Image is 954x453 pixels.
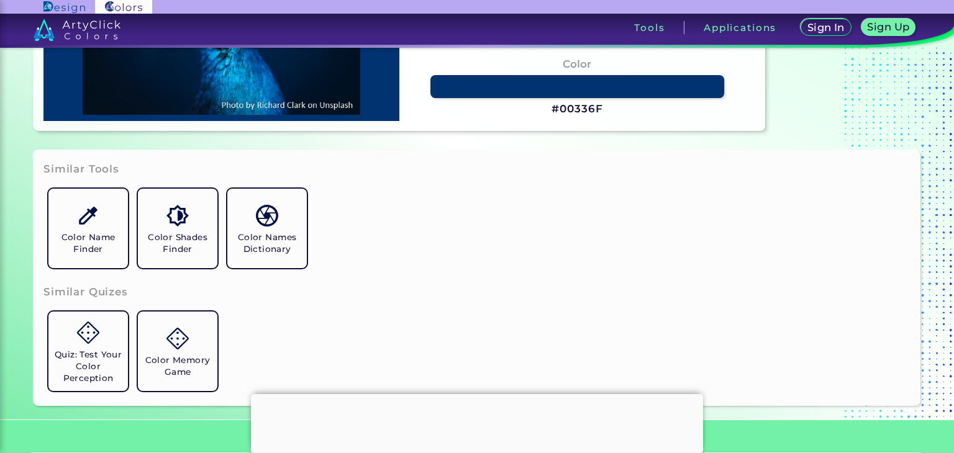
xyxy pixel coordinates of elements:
[166,205,188,226] img: icon_color_shades.svg
[53,349,123,384] h5: Quiz: Test Your Color Perception
[143,231,212,255] h5: Color Shades Finder
[77,321,99,343] img: icon_game.svg
[43,1,85,13] img: ArtyClick Design logo
[166,328,188,349] img: icon_game.svg
[43,307,133,396] a: Quiz: Test Your Color Perception
[563,55,591,73] h4: Color
[133,184,222,273] a: Color Shades Finder
[34,19,121,41] img: logo_artyclick_colors_white.svg
[704,23,776,32] h3: Applications
[251,394,703,450] iframe: Advertisement
[43,184,133,273] a: Color Name Finder
[133,307,222,396] a: Color Memory Game
[864,20,913,35] a: Sign Up
[232,231,302,255] h5: Color Names Dictionary
[43,285,128,300] h3: Similar Quizes
[552,102,602,117] h3: #00336F
[43,162,119,177] h3: Similar Tools
[77,205,99,226] img: icon_color_name_finder.svg
[634,23,665,32] h3: Tools
[143,354,212,378] h5: Color Memory Game
[870,22,908,32] h5: Sign Up
[222,184,312,273] a: Color Names Dictionary
[809,23,843,32] h5: Sign In
[803,20,849,35] a: Sign In
[53,231,123,255] h5: Color Name Finder
[256,205,278,226] img: icon_color_names_dictionary.svg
